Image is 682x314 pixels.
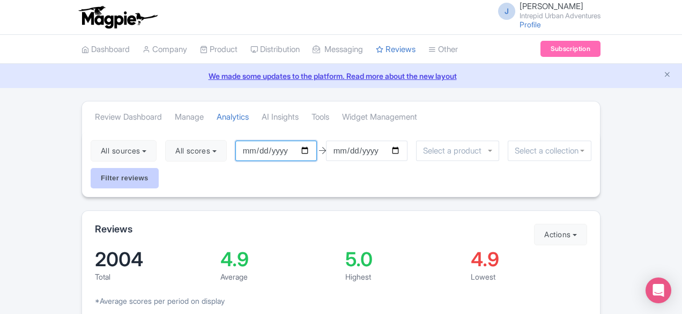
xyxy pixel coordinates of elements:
div: Lowest [471,271,588,282]
a: Distribution [250,35,300,64]
button: All sources [91,140,157,162]
p: *Average scores per period on display [95,295,587,306]
a: Dashboard [81,35,130,64]
span: J [498,3,515,20]
div: 4.9 [471,250,588,269]
div: 5.0 [345,250,462,269]
a: AI Insights [262,103,299,132]
button: Close announcement [663,69,671,82]
input: Select a collection [515,146,584,156]
button: All scores [165,140,227,162]
a: J [PERSON_NAME] Intrepid Urban Adventures [492,2,601,19]
a: Review Dashboard [95,103,162,132]
a: Reviews [376,35,416,64]
a: Manage [175,103,204,132]
span: [PERSON_NAME] [520,1,583,11]
button: Actions [534,224,587,245]
div: Highest [345,271,462,282]
a: Company [143,35,187,64]
div: Average [220,271,337,282]
div: Open Intercom Messenger [646,278,671,303]
a: Other [428,35,458,64]
a: Messaging [313,35,363,64]
a: Analytics [217,103,249,132]
div: Total [95,271,212,282]
a: Widget Management [342,103,417,132]
input: Filter reviews [91,168,159,188]
h2: Reviews [95,224,132,235]
div: 2004 [95,250,212,269]
img: logo-ab69f6fb50320c5b225c76a69d11143b.png [76,5,159,29]
input: Select a product [423,146,487,156]
a: Tools [312,103,329,132]
div: 4.9 [220,250,337,269]
a: Product [200,35,238,64]
small: Intrepid Urban Adventures [520,12,601,19]
a: We made some updates to the platform. Read more about the new layout [6,70,676,82]
a: Profile [520,20,541,29]
a: Subscription [540,41,601,57]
